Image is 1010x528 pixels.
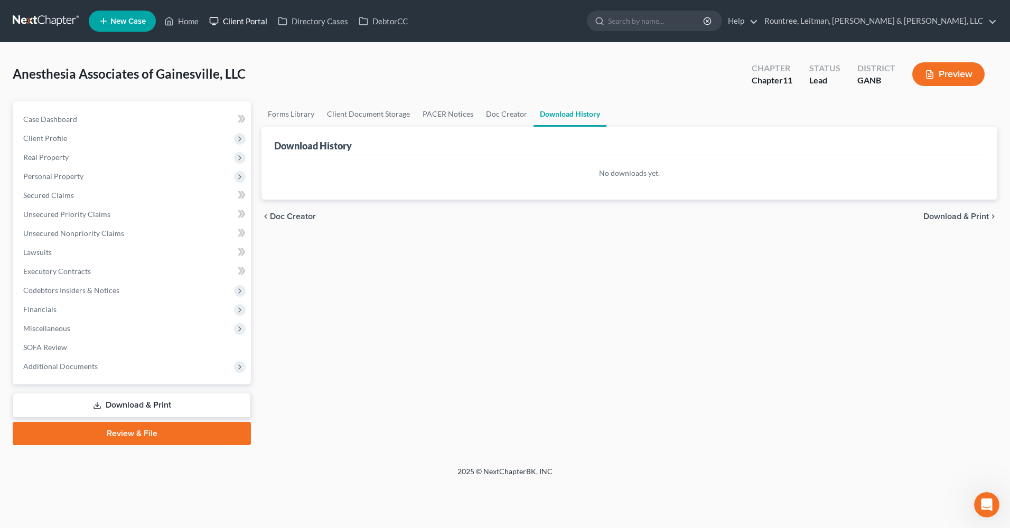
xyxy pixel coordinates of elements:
[723,12,758,31] a: Help
[274,139,352,152] div: Download History
[204,12,273,31] a: Client Portal
[261,212,270,221] i: chevron_left
[274,168,985,178] p: No downloads yet.
[23,248,52,257] span: Lawsuits
[23,134,67,143] span: Client Profile
[110,17,146,25] span: New Case
[23,153,69,162] span: Real Property
[13,422,251,445] a: Review & File
[23,115,77,124] span: Case Dashboard
[759,12,997,31] a: Rountree, Leitman, [PERSON_NAME] & [PERSON_NAME], LLC
[23,343,67,352] span: SOFA Review
[13,393,251,418] a: Download & Print
[23,267,91,276] span: Executory Contracts
[912,62,985,86] button: Preview
[159,12,204,31] a: Home
[273,12,353,31] a: Directory Cases
[7,4,27,24] button: go back
[857,74,895,87] div: GANB
[15,205,251,224] a: Unsecured Priority Claims
[752,74,792,87] div: Chapter
[204,466,806,485] div: 2025 © NextChapterBK, INC
[23,324,70,333] span: Miscellaneous
[23,286,119,295] span: Codebtors Insiders & Notices
[752,62,792,74] div: Chapter
[783,75,792,85] span: 11
[923,212,997,221] button: Download & Print chevron_right
[608,11,705,31] input: Search by name...
[15,262,251,281] a: Executory Contracts
[353,12,413,31] a: DebtorCC
[15,243,251,262] a: Lawsuits
[416,101,480,127] a: PACER Notices
[23,305,57,314] span: Financials
[809,62,840,74] div: Status
[23,362,98,371] span: Additional Documents
[15,110,251,129] a: Case Dashboard
[23,191,74,200] span: Secured Claims
[13,66,246,81] span: Anesthesia Associates of Gainesville, LLC
[480,101,534,127] a: Doc Creator
[23,172,83,181] span: Personal Property
[23,210,110,219] span: Unsecured Priority Claims
[321,101,416,127] a: Client Document Storage
[809,74,840,87] div: Lead
[23,229,124,238] span: Unsecured Nonpriority Claims
[857,62,895,74] div: District
[261,212,316,221] button: chevron_left Doc Creator
[15,338,251,357] a: SOFA Review
[989,212,997,221] i: chevron_right
[317,4,338,24] button: Collapse window
[15,224,251,243] a: Unsecured Nonpriority Claims
[338,4,357,23] div: Close
[261,101,321,127] a: Forms Library
[15,186,251,205] a: Secured Claims
[923,212,989,221] span: Download & Print
[534,101,606,127] a: Download History
[974,492,999,517] iframe: Intercom live chat
[270,212,316,221] span: Doc Creator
